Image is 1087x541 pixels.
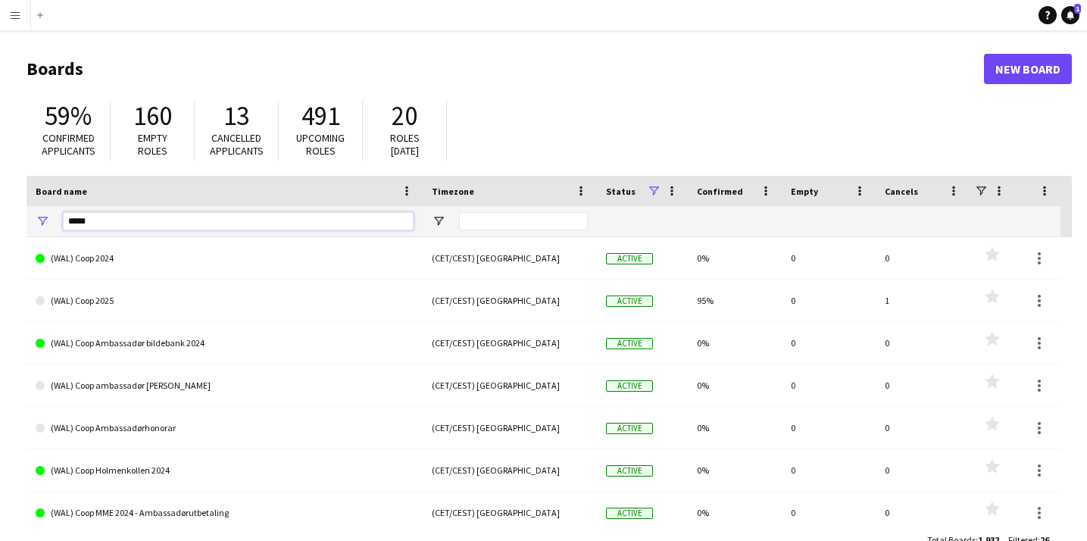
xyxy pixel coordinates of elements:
div: 95% [688,280,782,321]
div: 0 [876,322,970,364]
div: 0% [688,322,782,364]
span: Confirmed applicants [42,131,95,158]
span: 59% [45,99,92,133]
div: 0 [876,407,970,449]
span: Active [606,423,653,434]
span: Active [606,380,653,392]
div: 0 [782,449,876,491]
div: (CET/CEST) [GEOGRAPHIC_DATA] [423,407,597,449]
div: (CET/CEST) [GEOGRAPHIC_DATA] [423,449,597,491]
span: Active [606,465,653,477]
div: 0 [782,364,876,406]
span: Cancelled applicants [210,131,264,158]
div: (CET/CEST) [GEOGRAPHIC_DATA] [423,280,597,321]
div: 0 [782,322,876,364]
button: Open Filter Menu [432,214,445,228]
span: Empty roles [138,131,167,158]
div: 0 [782,237,876,279]
div: 0% [688,449,782,491]
div: 0 [782,280,876,321]
div: 0 [876,237,970,279]
input: Timezone Filter Input [459,212,588,230]
button: Open Filter Menu [36,214,49,228]
span: Active [606,296,653,307]
div: 0 [876,449,970,491]
a: (WAL) Coop ambassadør [PERSON_NAME] [36,364,414,407]
div: 0 [876,492,970,533]
a: New Board [984,54,1072,84]
span: Roles [DATE] [390,131,420,158]
a: (WAL) Coop 2024 [36,237,414,280]
div: (CET/CEST) [GEOGRAPHIC_DATA] [423,492,597,533]
span: Empty [791,186,818,197]
span: Cancels [885,186,918,197]
span: Timezone [432,186,474,197]
span: 160 [133,99,172,133]
span: Upcoming roles [296,131,345,158]
a: (WAL) Coop 2025 [36,280,414,322]
input: Board name Filter Input [63,212,414,230]
span: 13 [223,99,249,133]
a: (WAL) Coop MME 2024 - Ambassadørutbetaling [36,492,414,534]
span: Confirmed [697,186,743,197]
h1: Boards [27,58,984,80]
span: Status [606,186,636,197]
a: (WAL) Coop Holmenkollen 2024 [36,449,414,492]
a: (WAL) Coop Ambassadørhonorar [36,407,414,449]
div: 0 [876,364,970,406]
span: Active [606,253,653,264]
span: 20 [392,99,417,133]
div: 0% [688,364,782,406]
div: 0% [688,237,782,279]
div: 0 [782,492,876,533]
span: 1 [1074,4,1081,14]
div: 0% [688,407,782,449]
span: Active [606,508,653,519]
div: 1 [876,280,970,321]
div: 0 [782,407,876,449]
span: Active [606,338,653,349]
div: (CET/CEST) [GEOGRAPHIC_DATA] [423,364,597,406]
span: 491 [301,99,340,133]
div: 0% [688,492,782,533]
div: (CET/CEST) [GEOGRAPHIC_DATA] [423,322,597,364]
div: (CET/CEST) [GEOGRAPHIC_DATA] [423,237,597,279]
a: 1 [1061,6,1079,24]
span: Board name [36,186,87,197]
a: (WAL) Coop Ambassadør bildebank 2024 [36,322,414,364]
